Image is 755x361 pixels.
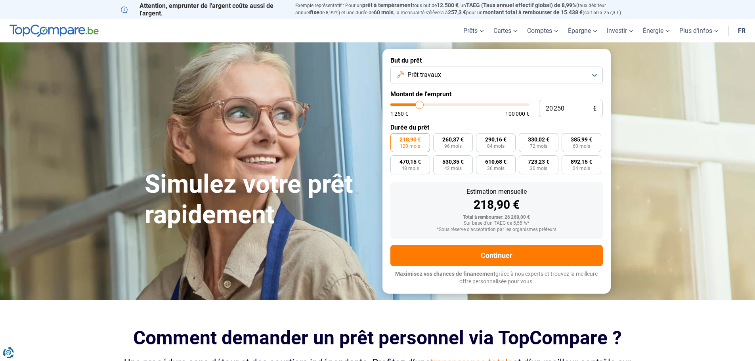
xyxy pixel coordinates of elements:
[362,2,413,8] span: prêt à tempérament
[400,144,420,149] span: 120 mois
[733,19,750,42] a: fr
[485,137,507,142] span: 290,16 €
[459,19,489,42] a: Prêts
[442,159,464,164] span: 530,35 €
[522,19,563,42] a: Comptes
[397,227,596,233] div: *Sous réserve d'acceptation par les organismes prêteurs
[397,221,596,226] div: Sur base d'un TAEG de 5,55 %*
[295,2,635,16] p: Exemple représentatif : Pour un tous but de , un (taux débiteur annuel de 8,99%) et une durée de ...
[395,271,495,277] span: Maximisez vos chances de financement
[466,2,576,8] span: TAEG (Taux annuel effectif global) de 8,99%
[390,67,603,84] button: Prêt travaux
[505,111,529,117] span: 100 000 €
[675,19,723,42] a: Plus d'infos
[638,19,675,42] a: Énergie
[407,71,441,79] span: Prêt travaux
[489,19,522,42] a: Cartes
[602,19,638,42] a: Investir
[390,111,408,117] span: 1 250 €
[444,166,462,171] span: 42 mois
[390,57,603,64] label: But du prêt
[121,327,635,349] h2: Comment demander un prêt personnel via TopCompare ?
[390,245,603,266] button: Continuer
[397,215,596,220] div: Total à rembourser: 26 268,00 €
[530,166,547,171] span: 30 mois
[399,159,421,164] span: 470,15 €
[374,9,394,15] span: 60 mois
[483,9,583,15] span: montant total à rembourser de 15.438 €
[528,159,549,164] span: 723,23 €
[573,144,590,149] span: 60 mois
[390,90,603,98] label: Montant de l'emprunt
[448,9,466,15] span: 257,3 €
[485,159,507,164] span: 610,68 €
[437,2,459,8] span: 12.500 €
[390,124,603,131] label: Durée du prêt
[571,159,592,164] span: 892,15 €
[397,199,596,211] div: 218,90 €
[528,137,549,142] span: 330,02 €
[401,166,419,171] span: 48 mois
[487,144,505,149] span: 84 mois
[487,166,505,171] span: 36 mois
[444,144,462,149] span: 96 mois
[530,144,547,149] span: 72 mois
[121,2,286,17] p: Attention, emprunter de l'argent coûte aussi de l'argent.
[563,19,602,42] a: Épargne
[10,25,99,37] img: TopCompare
[593,105,596,112] span: €
[442,137,464,142] span: 260,37 €
[310,9,319,15] span: fixe
[573,166,590,171] span: 24 mois
[390,270,603,286] p: grâce à nos experts et trouvez la meilleure offre personnalisée pour vous.
[399,137,421,142] span: 218,90 €
[397,189,596,195] div: Estimation mensuelle
[145,169,373,230] h1: Simulez votre prêt rapidement
[571,137,592,142] span: 385,99 €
